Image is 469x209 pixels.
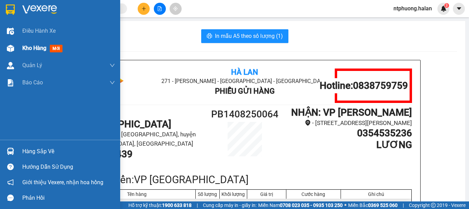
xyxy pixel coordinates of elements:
[343,191,410,197] div: Ghi chú
[78,171,412,188] div: Kho chuyển: VP [GEOGRAPHIC_DATA]
[138,3,150,15] button: plus
[162,202,192,208] strong: 1900 633 818
[154,3,166,15] button: file-add
[170,3,182,15] button: aim
[258,201,343,209] span: Miền Nam
[207,33,212,40] span: printer
[287,127,412,139] h1: 0354535236
[22,146,115,157] div: Hàng sắp về
[431,203,436,208] span: copyright
[456,6,462,12] span: caret-down
[403,201,404,209] span: |
[344,204,346,207] span: ⚪️
[7,62,14,69] img: warehouse-icon
[133,77,356,85] li: 271 - [PERSON_NAME] - [GEOGRAPHIC_DATA] - [GEOGRAPHIC_DATA]
[7,195,14,201] span: message
[9,47,102,70] b: GỬI : VP [GEOGRAPHIC_DATA]
[157,6,162,11] span: file-add
[305,120,311,126] span: environment
[173,6,178,11] span: aim
[9,9,60,43] img: logo.jpg
[78,160,203,171] h1: HIỀN
[444,3,449,8] sup: 3
[78,107,171,130] b: GỬI : VP [GEOGRAPHIC_DATA]
[22,193,115,203] div: Phản hồi
[280,202,343,208] strong: 0708 023 035 - 0935 103 250
[78,148,203,160] h1: 0979116439
[249,191,284,197] div: Giá trị
[197,191,218,197] div: Số lượng
[388,4,437,13] span: ntphuong.halan
[291,107,412,118] b: NHẬN : VP [PERSON_NAME]
[141,6,146,11] span: plus
[348,201,398,209] span: Miền Bắc
[22,178,103,187] span: Giới thiệu Vexere, nhận hoa hồng
[288,191,339,197] div: Cước hàng
[453,3,465,15] button: caret-down
[22,162,115,172] div: Hướng dẫn sử dụng
[7,179,14,186] span: notification
[6,4,15,15] img: logo-vxr
[197,201,198,209] span: |
[231,68,258,76] b: Hà Lan
[287,139,412,151] h1: LƯƠNG
[22,45,46,51] span: Kho hàng
[287,118,412,128] li: - [STREET_ADDRESS][PERSON_NAME]
[110,63,115,68] span: down
[50,45,62,52] span: mới
[7,164,14,170] span: question-circle
[441,6,447,12] img: icon-new-feature
[22,61,42,70] span: Quản Lý
[215,87,275,95] b: Phiếu Gửi Hàng
[368,202,398,208] strong: 0369 525 060
[320,80,408,92] h1: Hotline: 0838759759
[110,80,115,85] span: down
[7,45,14,52] img: warehouse-icon
[22,27,56,35] span: Điều hành xe
[203,107,287,122] h1: PB1408250064
[22,78,43,87] span: Báo cáo
[215,32,283,40] span: In mẫu A5 theo số lượng (1)
[201,29,288,43] button: printerIn mẫu A5 theo số lượng (1)
[445,3,448,8] span: 3
[7,28,14,35] img: warehouse-icon
[203,201,256,209] span: Cung cấp máy in - giấy in:
[80,191,194,197] div: Tên hàng
[7,79,14,86] img: solution-icon
[78,130,203,148] li: - Tổ 1, thị trấn [GEOGRAPHIC_DATA], huyện [GEOGRAPHIC_DATA], [GEOGRAPHIC_DATA]
[128,201,192,209] span: Hỗ trợ kỹ thuật:
[221,191,245,197] div: Khối lượng
[7,148,14,155] img: warehouse-icon
[64,17,287,25] li: 271 - [PERSON_NAME] - [GEOGRAPHIC_DATA] - [GEOGRAPHIC_DATA]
